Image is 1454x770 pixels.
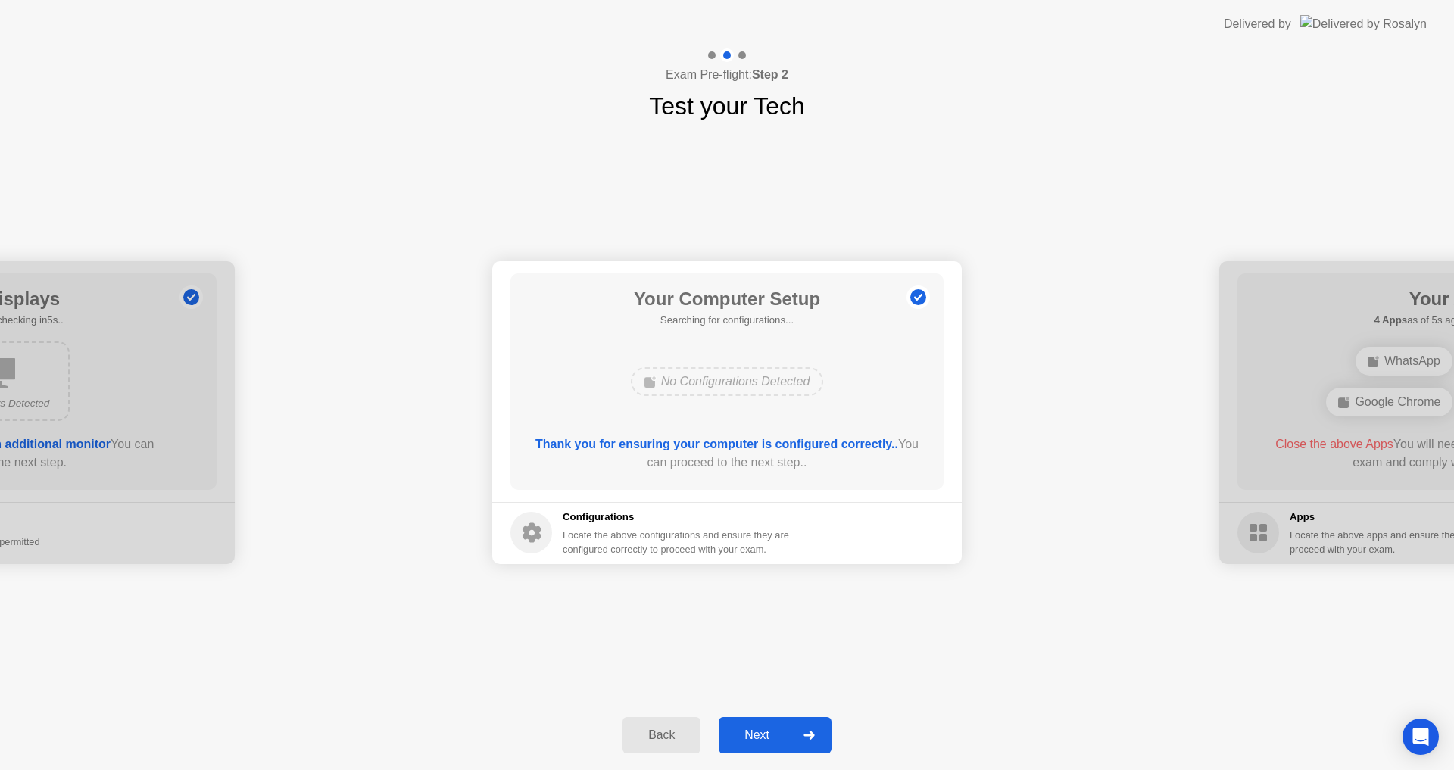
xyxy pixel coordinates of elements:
div: No Configurations Detected [631,367,824,396]
div: Next [723,728,791,742]
div: Locate the above configurations and ensure they are configured correctly to proceed with your exam. [563,528,792,556]
b: Thank you for ensuring your computer is configured correctly.. [535,438,898,450]
b: Step 2 [752,68,788,81]
div: Open Intercom Messenger [1403,719,1439,755]
button: Back [622,717,700,753]
div: Delivered by [1224,15,1291,33]
h1: Your Computer Setup [634,285,820,313]
h5: Searching for configurations... [634,313,820,328]
div: You can proceed to the next step.. [532,435,922,472]
button: Next [719,717,832,753]
h5: Configurations [563,510,792,525]
h4: Exam Pre-flight: [666,66,788,84]
h1: Test your Tech [649,88,805,124]
img: Delivered by Rosalyn [1300,15,1427,33]
div: Back [627,728,696,742]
